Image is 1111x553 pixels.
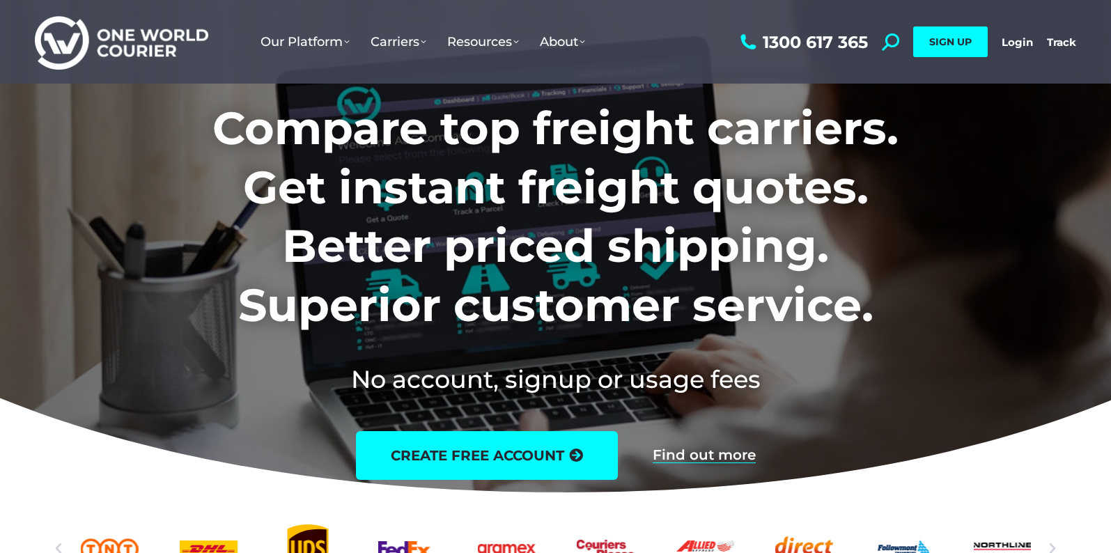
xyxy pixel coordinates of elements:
[540,34,585,49] span: About
[929,36,972,48] span: SIGN UP
[447,34,519,49] span: Resources
[121,99,990,334] h1: Compare top freight carriers. Get instant freight quotes. Better priced shipping. Superior custom...
[913,26,988,57] a: SIGN UP
[1002,36,1033,49] a: Login
[121,362,990,396] h2: No account, signup or usage fees
[371,34,426,49] span: Carriers
[529,20,596,63] a: About
[261,34,350,49] span: Our Platform
[1047,36,1076,49] a: Track
[653,448,756,463] a: Find out more
[437,20,529,63] a: Resources
[35,14,208,70] img: One World Courier
[356,431,618,480] a: create free account
[250,20,360,63] a: Our Platform
[360,20,437,63] a: Carriers
[737,33,868,51] a: 1300 617 365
